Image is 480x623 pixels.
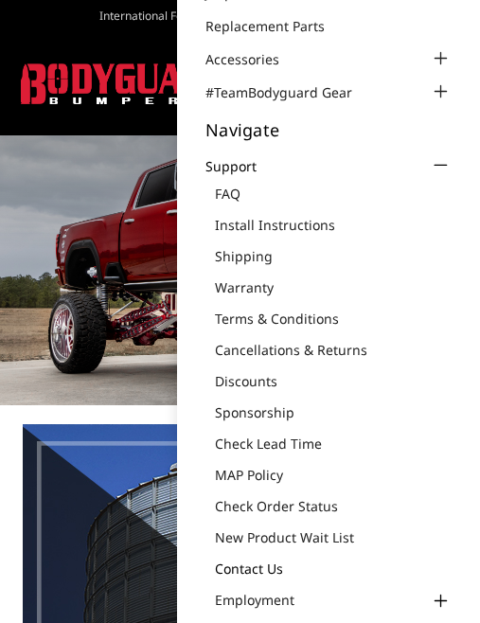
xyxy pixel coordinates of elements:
[205,16,348,36] a: Replacement Parts
[205,82,376,102] a: #TeamBodyguard Gear
[215,340,452,360] a: Cancellations & Returns
[205,121,452,138] h5: Navigate
[215,402,452,422] a: Sponsorship
[21,63,230,105] img: BODYGUARD BUMPERS
[205,49,303,69] a: Accessories
[215,215,452,235] a: Install Instructions
[215,559,452,578] a: Contact Us
[215,590,452,610] a: Employment
[215,434,452,454] a: Check Lead Time
[215,496,452,516] a: Check Order Status
[215,277,452,297] a: Warranty
[215,309,452,329] a: Terms & Conditions
[215,527,452,547] a: New Product Wait List
[205,156,280,176] a: Support
[215,371,452,391] a: Discounts
[215,246,452,266] a: Shipping
[215,184,452,204] a: FAQ
[215,465,452,485] a: MAP Policy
